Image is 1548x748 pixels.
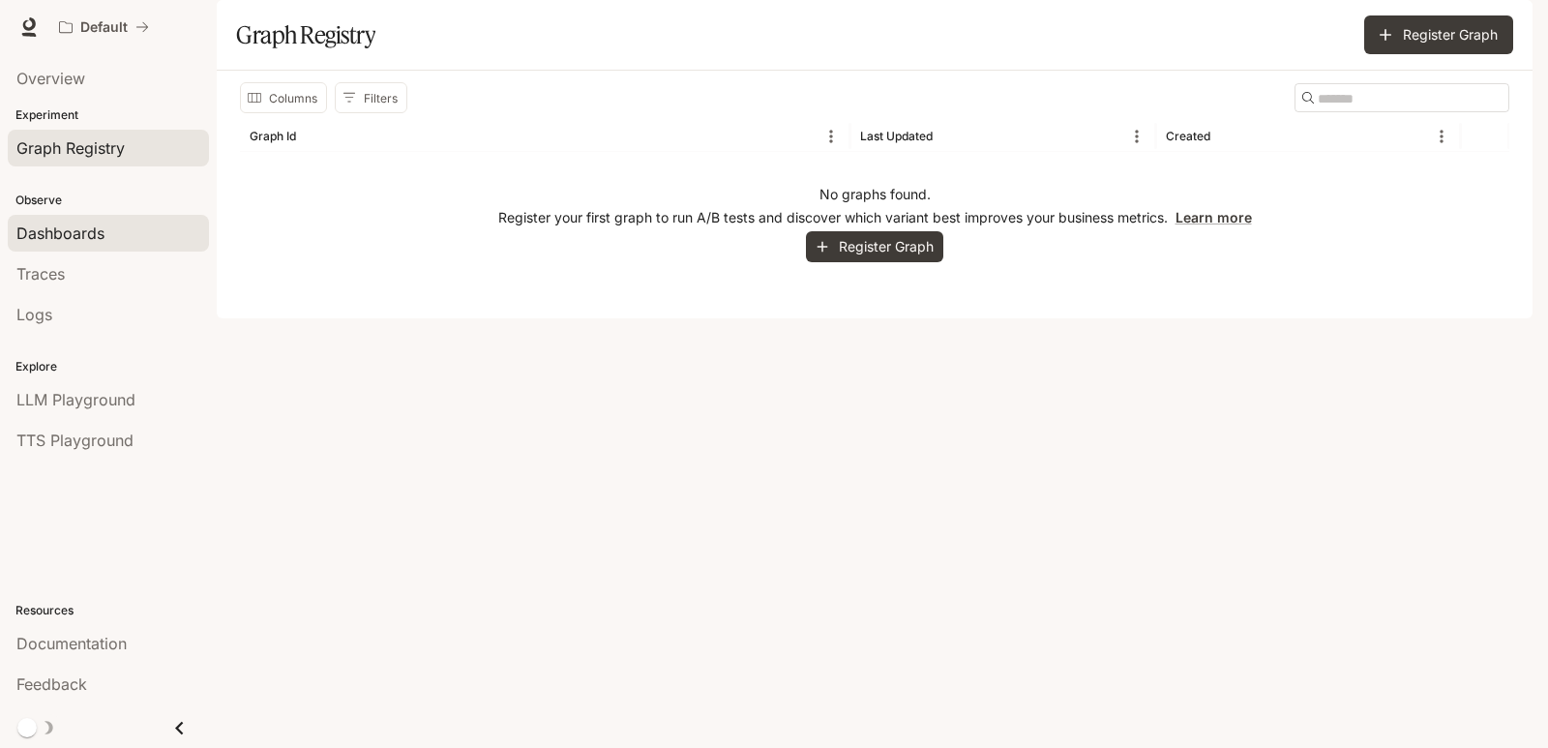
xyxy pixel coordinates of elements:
[935,122,964,151] button: Sort
[80,19,128,36] p: Default
[1364,15,1513,54] button: Register Graph
[819,185,931,204] p: No graphs found.
[806,231,943,263] button: Register Graph
[250,129,296,143] div: Graph Id
[1212,122,1241,151] button: Sort
[1122,122,1151,151] button: Menu
[1176,209,1252,225] a: Learn more
[1427,122,1456,151] button: Menu
[298,122,327,151] button: Sort
[240,82,327,113] button: Select columns
[335,82,407,113] button: Show filters
[1295,83,1509,112] div: Search
[817,122,846,151] button: Menu
[1166,129,1210,143] div: Created
[498,208,1252,227] p: Register your first graph to run A/B tests and discover which variant best improves your business...
[50,8,158,46] button: All workspaces
[860,129,933,143] div: Last Updated
[236,15,375,54] h1: Graph Registry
